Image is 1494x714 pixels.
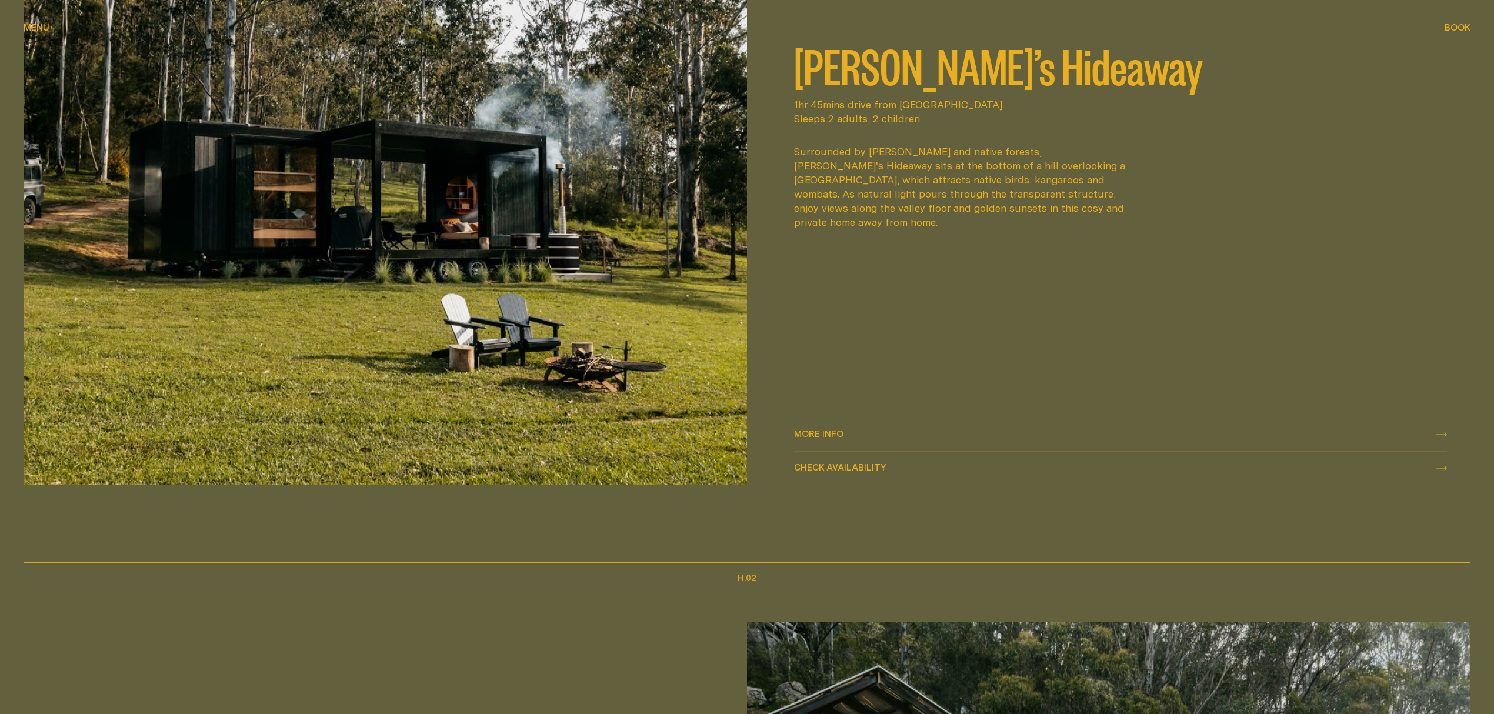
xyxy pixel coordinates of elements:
button: show menu [24,21,49,35]
span: More info [794,429,843,438]
span: Menu [24,23,49,32]
div: Surrounded by [PERSON_NAME] and native forests, [PERSON_NAME]'s Hideaway sits at the bottom of a ... [794,145,1133,229]
span: Book [1445,23,1470,32]
a: More info [794,418,1447,451]
span: 1hr 45mins drive from [GEOGRAPHIC_DATA] [794,98,1447,112]
span: Check availability [794,463,886,472]
button: check availability [794,452,1447,485]
span: Sleeps 2 adults, 2 children [794,112,1447,126]
button: show booking tray [1445,21,1470,35]
h2: [PERSON_NAME]’s Hideaway [794,41,1447,88]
